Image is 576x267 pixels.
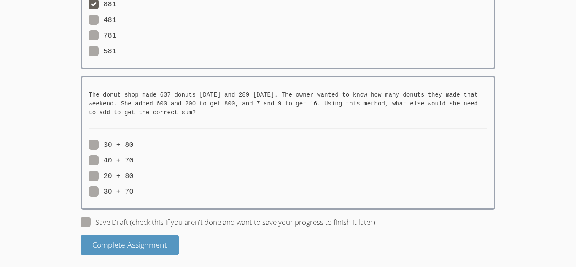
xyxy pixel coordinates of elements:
[89,155,133,166] label: 40 + 70
[92,240,167,250] span: Complete Assignment
[89,15,116,26] label: 481
[89,140,133,151] label: 30 + 80
[89,30,116,41] label: 781
[81,235,179,255] button: Complete Assignment
[89,91,487,117] h5: The donut shop made 637 donuts [DATE] and 289 [DATE]. The owner wanted to know how many donuts th...
[89,171,133,182] label: 20 + 80
[89,46,116,57] label: 581
[81,217,375,228] label: Save Draft (check this if you aren't done and want to save your progress to finish it later)
[89,186,133,197] label: 30 + 70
